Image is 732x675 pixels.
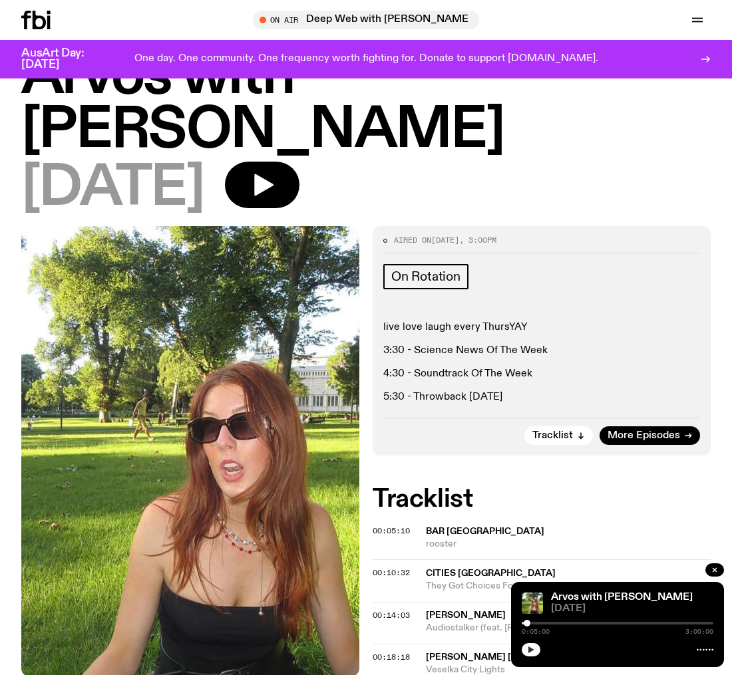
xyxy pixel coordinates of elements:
[373,652,410,662] span: 00:18:18
[383,264,468,289] a: On Rotation
[373,567,410,578] span: 00:10:32
[373,569,410,577] button: 00:10:32
[608,431,680,441] span: More Episodes
[426,622,711,634] span: Audiostalker (feat. [PERSON_NAME])
[431,235,459,245] span: [DATE]
[383,321,700,334] p: live love laugh every ThursYAY
[522,628,550,635] span: 0:05:00
[459,235,496,245] span: , 3:00pm
[373,525,410,536] span: 00:05:10
[426,610,506,620] span: [PERSON_NAME]
[426,527,544,536] span: bar [GEOGRAPHIC_DATA]
[373,612,410,619] button: 00:14:03
[21,162,204,215] span: [DATE]
[522,593,543,614] img: Lizzie Bowles is sitting in a bright green field of grass, with dark sunglasses and a black top. ...
[383,391,700,404] p: 5:30 - Throwback [DATE]
[426,538,711,551] span: rooster
[394,235,431,245] span: Aired on
[551,592,693,603] a: Arvos with [PERSON_NAME]
[134,53,598,65] p: One day. One community. One frequency worth fighting for. Donate to support [DOMAIN_NAME].
[426,652,588,662] span: [PERSON_NAME] [PERSON_NAME]
[21,48,106,70] h3: AusArt Day: [DATE]
[685,628,713,635] span: 3:00:00
[373,487,711,511] h2: Tracklist
[373,527,410,535] button: 00:05:10
[253,11,479,29] button: On AirDeep Web with [PERSON_NAME]
[532,431,573,441] span: Tracklist
[551,604,713,614] span: [DATE]
[600,426,700,445] a: More Episodes
[383,344,700,357] p: 3:30 - Science News Of The Week
[383,368,700,380] p: 4:30 - Soundtrack Of The Week
[524,426,593,445] button: Tracklist
[373,654,410,661] button: 00:18:18
[426,580,711,593] span: They Got Choices For You
[391,269,460,284] span: On Rotation
[21,50,711,158] h1: Arvos with [PERSON_NAME]
[426,569,556,578] span: Cities [GEOGRAPHIC_DATA]
[373,610,410,620] span: 00:14:03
